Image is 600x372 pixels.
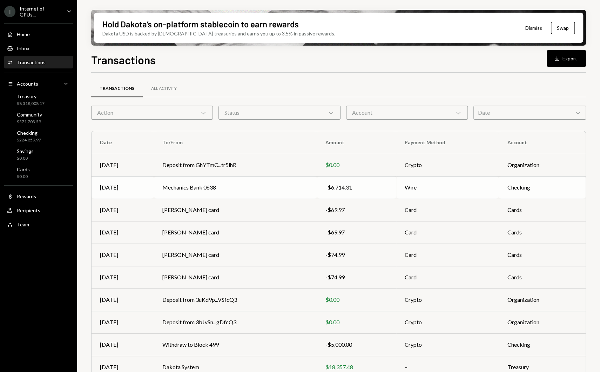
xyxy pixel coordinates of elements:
div: Team [17,221,29,227]
div: Treasury [17,93,45,99]
div: $571,703.59 [17,119,42,125]
div: -$5,000.00 [325,340,388,349]
td: Cards [499,244,586,266]
th: Account [499,131,586,154]
div: [DATE] [100,295,146,304]
a: Team [4,218,73,231]
td: Deposit from GhYTmC...tr5ihR [154,154,317,176]
a: Community$571,703.59 [4,109,73,126]
th: Amount [317,131,396,154]
td: Card [396,199,499,221]
a: Recipients [4,204,73,217]
a: Treasury$8,318,008.17 [4,91,73,108]
div: [DATE] [100,183,146,192]
td: Organization [499,311,586,333]
div: Transactions [100,86,134,92]
td: [PERSON_NAME] card [154,221,317,244]
div: [DATE] [100,273,146,281]
div: [DATE] [100,340,146,349]
div: Inbox [17,45,29,51]
div: Status [218,106,340,120]
div: Hold Dakota’s on-platform stablecoin to earn rewards [102,18,299,30]
div: $0.00 [17,155,34,161]
button: Dismiss [517,20,551,36]
div: [DATE] [100,228,146,237]
a: Accounts [4,77,73,90]
div: [DATE] [100,206,146,214]
div: Checking [17,130,41,136]
div: $8,318,008.17 [17,101,45,107]
div: Account [346,106,468,120]
td: Cards [499,266,586,288]
div: Action [91,106,213,120]
a: Cards$0.00 [4,164,73,181]
div: Dakota USD is backed by [DEMOGRAPHIC_DATA] treasuries and earns you up to 3.5% in passive rewards. [102,30,335,37]
a: Checking$224,859.97 [4,128,73,145]
div: [DATE] [100,251,146,259]
a: Home [4,28,73,40]
td: Crypto [396,154,499,176]
div: $0.00 [325,295,388,304]
button: Export [547,50,586,67]
td: [PERSON_NAME] card [154,244,317,266]
td: [PERSON_NAME] card [154,266,317,288]
div: -$6,714.31 [325,183,388,192]
div: Internet of GPUs... [20,6,61,18]
td: Crypto [396,311,499,333]
td: Cards [499,199,586,221]
a: All Activity [143,80,185,98]
div: $224,859.97 [17,137,41,143]
td: Card [396,221,499,244]
div: [DATE] [100,161,146,169]
div: $0.00 [325,318,388,326]
div: Recipients [17,207,40,213]
div: Rewards [17,193,36,199]
th: To/From [154,131,317,154]
div: $0.00 [325,161,388,169]
div: -$69.97 [325,228,388,237]
div: Accounts [17,81,38,87]
a: Rewards [4,190,73,202]
a: Inbox [4,42,73,54]
div: Date [473,106,586,120]
td: Withdraw to Block 499 [154,333,317,356]
td: Deposit from 3uKd9p...VSfcQ3 [154,288,317,311]
td: Crypto [396,288,499,311]
div: -$74.99 [325,273,388,281]
div: I [4,6,15,17]
div: Transactions [17,59,46,65]
h1: Transactions [91,53,156,67]
td: Organization [499,288,586,311]
div: Home [17,31,30,37]
div: [DATE] [100,363,146,371]
div: Savings [17,148,34,154]
td: Crypto [396,333,499,356]
td: Card [396,244,499,266]
div: $0.00 [17,174,30,180]
td: [PERSON_NAME] card [154,199,317,221]
td: Card [396,266,499,288]
th: Date [92,131,154,154]
td: Cards [499,221,586,244]
td: Checking [499,333,586,356]
a: Transactions [4,56,73,68]
div: All Activity [151,86,177,92]
div: [DATE] [100,318,146,326]
td: Mechanics Bank 0638 [154,176,317,199]
td: Wire [396,176,499,199]
td: Checking [499,176,586,199]
div: Cards [17,166,30,172]
td: Organization [499,154,586,176]
th: Payment Method [396,131,499,154]
button: Swap [551,22,575,34]
a: Transactions [91,80,143,98]
div: -$74.99 [325,251,388,259]
div: $18,357.48 [325,363,388,371]
a: Savings$0.00 [4,146,73,163]
div: Community [17,112,42,118]
td: Deposit from 3bJvSn...gDfcQ3 [154,311,317,333]
div: -$69.97 [325,206,388,214]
